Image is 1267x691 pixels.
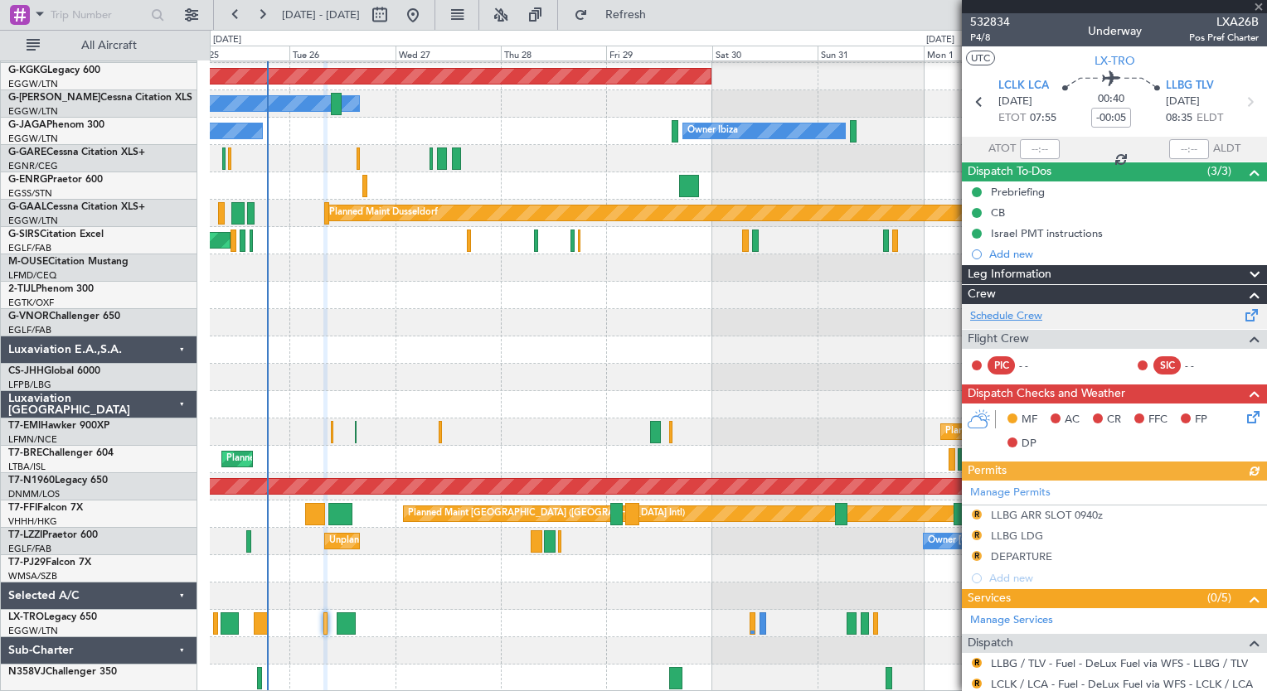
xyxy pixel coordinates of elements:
div: CB [991,205,1005,220]
div: Sat 30 [712,46,818,60]
a: EGSS/STN [8,187,52,200]
span: Leg Information [968,265,1051,284]
a: LLBG / TLV - Fuel - DeLux Fuel via WFS - LLBG / TLV [991,656,1248,670]
div: Prebriefing [991,185,1045,199]
span: Dispatch Checks and Weather [968,384,1125,403]
a: LFPB/LBG [8,379,51,391]
div: Underway [1088,22,1142,40]
a: G-VNORChallenger 650 [8,312,120,321]
span: Dispatch [968,634,1013,653]
a: N358VJChallenger 350 [8,667,117,677]
a: LFMD/CEQ [8,269,56,282]
a: LCLK / LCA - Fuel - DeLux Fuel via WFS - LCLK / LCA [991,677,1253,691]
div: - - [1019,358,1056,373]
a: EGGW/LTN [8,625,58,637]
span: LX-TRO [1095,52,1135,70]
div: Planned Maint Dusseldorf [329,201,438,225]
span: 532834 [970,13,1010,31]
span: T7-PJ29 [8,558,46,568]
a: G-[PERSON_NAME]Cessna Citation XLS [8,93,192,103]
span: Flight Crew [968,330,1029,349]
a: G-SIRSCitation Excel [8,230,104,239]
a: LX-TROLegacy 650 [8,612,97,622]
span: ATOT [988,141,1016,157]
a: T7-EMIHawker 900XP [8,421,109,431]
a: EGLF/FAB [8,324,51,336]
span: T7-N1960 [8,476,55,486]
div: - - [1185,358,1222,373]
a: Manage Services [970,612,1053,629]
span: ELDT [1197,110,1223,127]
button: R [972,679,982,689]
a: T7-N1960Legacy 650 [8,476,108,486]
a: VHHH/HKG [8,515,57,528]
span: Pos Pref Charter [1189,31,1259,45]
div: Tue 26 [289,46,395,60]
div: Owner [GEOGRAPHIC_DATA] ([GEOGRAPHIC_DATA]) [928,529,1157,553]
div: Add new [989,247,1259,261]
a: EGTK/OXF [8,297,54,309]
span: G-ENRG [8,175,47,185]
span: G-SIRS [8,230,40,239]
a: EGLF/FAB [8,543,51,555]
a: EGGW/LTN [8,105,58,118]
span: G-VNOR [8,312,49,321]
div: Mon 1 [924,46,1029,60]
span: 08:35 [1166,110,1192,127]
span: 2-TIJL [8,284,36,294]
span: M-OUSE [8,257,48,267]
a: Schedule Crew [970,308,1042,325]
span: Crew [968,285,996,304]
span: T7-EMI [8,421,41,431]
span: Services [968,589,1011,608]
div: Thu 28 [501,46,606,60]
span: Refresh [591,9,661,21]
div: [DATE] [213,33,241,47]
a: 2-TIJLPhenom 300 [8,284,94,294]
div: Unplanned Maint [GEOGRAPHIC_DATA] ([GEOGRAPHIC_DATA]) [329,529,602,553]
span: T7-LZZI [8,530,42,540]
button: Refresh [566,2,666,28]
a: T7-FFIFalcon 7X [8,503,83,513]
span: [DATE] [998,94,1032,110]
span: ALDT [1213,141,1240,157]
div: Sun 31 [818,46,923,60]
div: Planned Maint Chester [945,419,1041,444]
div: Planned Maint Warsaw ([GEOGRAPHIC_DATA]) [226,447,426,471]
a: T7-LZZIPraetor 600 [8,530,98,540]
a: DNMM/LOS [8,488,60,500]
a: EGLF/FAB [8,242,51,254]
span: DP [1022,436,1036,452]
input: Trip Number [51,2,146,27]
a: G-KGKGLegacy 600 [8,65,100,75]
span: FP [1195,412,1207,428]
div: PIC [988,356,1015,374]
span: 07:55 [1030,110,1056,127]
span: G-KGKG [8,65,47,75]
span: CR [1107,412,1121,428]
span: (3/3) [1207,162,1231,180]
span: Dispatch To-Dos [968,162,1051,181]
span: AC [1065,412,1080,428]
span: G-JAGA [8,120,46,130]
a: T7-BREChallenger 604 [8,448,114,458]
div: Israel PMT instructions [991,226,1103,240]
a: CS-JHHGlobal 6000 [8,366,100,376]
div: Planned Maint [GEOGRAPHIC_DATA] ([GEOGRAPHIC_DATA] Intl) [408,501,685,526]
a: G-GAALCessna Citation XLS+ [8,202,145,212]
span: N358VJ [8,667,46,677]
div: Wed 27 [396,46,501,60]
span: G-GAAL [8,202,46,212]
div: Fri 29 [606,46,711,60]
span: [DATE] - [DATE] [282,7,360,22]
span: T7-BRE [8,448,42,458]
a: T7-PJ29Falcon 7X [8,558,91,568]
span: MF [1022,412,1037,428]
div: Owner Ibiza [687,118,738,143]
a: WMSA/SZB [8,570,57,582]
a: M-OUSECitation Mustang [8,257,129,267]
button: R [972,658,982,668]
a: EGGW/LTN [8,78,58,90]
span: 00:40 [1098,91,1124,108]
a: EGNR/CEG [8,160,58,172]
